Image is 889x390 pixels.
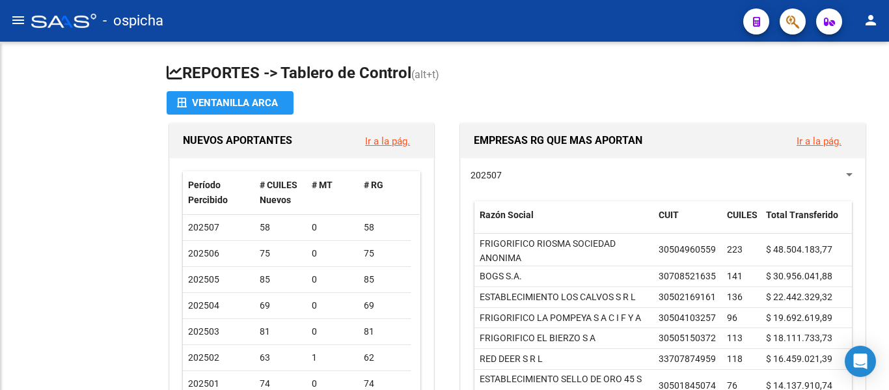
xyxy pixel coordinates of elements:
button: Ir a la pág. [786,129,852,153]
div: Ventanilla ARCA [177,91,283,115]
span: Total Transferido [766,210,838,220]
div: 30708521635 [659,269,716,284]
div: 30504960559 [659,242,716,257]
a: Ir a la pág. [365,135,410,147]
button: Ir a la pág. [355,129,420,153]
div: FRIGORIFICO EL BIERZO S A [480,331,595,346]
span: $ 30.956.041,88 [766,271,832,281]
span: $ 18.111.733,73 [766,333,832,343]
span: 223 [727,244,743,255]
span: 202507 [471,170,502,180]
datatable-header-cell: # CUILES Nuevos [254,171,307,214]
span: Razón Social [480,210,534,220]
div: 85 [260,272,301,287]
span: 202504 [188,300,219,311]
a: Ir a la pág. [797,135,841,147]
div: 63 [260,350,301,365]
span: $ 16.459.021,39 [766,354,832,364]
span: NUEVOS APORTANTES [183,134,292,146]
datatable-header-cell: # MT [307,171,359,214]
span: 202503 [188,326,219,337]
div: 0 [312,272,353,287]
datatable-header-cell: Razón Social [474,201,653,244]
span: # RG [364,180,383,190]
span: Período Percibido [188,180,228,205]
div: 81 [364,324,405,339]
span: 141 [727,271,743,281]
button: Ventanilla ARCA [167,91,294,115]
div: 30504103257 [659,311,716,326]
div: 0 [312,220,353,235]
span: EMPRESAS RG QUE MAS APORTAN [474,134,642,146]
div: 58 [260,220,301,235]
span: 118 [727,354,743,364]
mat-icon: menu [10,12,26,28]
div: 75 [364,246,405,261]
span: $ 19.692.619,89 [766,313,832,323]
datatable-header-cell: CUILES [722,201,761,244]
span: - ospicha [103,7,163,35]
div: 69 [364,298,405,313]
div: 30505150372 [659,331,716,346]
div: 75 [260,246,301,261]
span: 202507 [188,222,219,232]
div: 58 [364,220,405,235]
div: FRIGORIFICO LA POMPEYA S A C I F Y A [480,311,641,326]
span: 202506 [188,248,219,258]
mat-icon: person [863,12,879,28]
div: 0 [312,298,353,313]
span: 113 [727,333,743,343]
span: # CUILES Nuevos [260,180,297,205]
span: $ 22.442.329,32 [766,292,832,302]
datatable-header-cell: CUIT [653,201,722,244]
span: 202502 [188,352,219,363]
div: Open Intercom Messenger [845,346,876,377]
h1: REPORTES -> Tablero de Control [167,63,868,85]
div: 0 [312,246,353,261]
span: (alt+t) [411,68,439,81]
datatable-header-cell: # RG [359,171,411,214]
span: 202501 [188,378,219,389]
div: 33707874959 [659,352,716,367]
div: 81 [260,324,301,339]
div: BOGS S.A. [480,269,522,284]
div: 62 [364,350,405,365]
div: 30502169161 [659,290,716,305]
div: 85 [364,272,405,287]
div: ESTABLECIMIENTO LOS CALVOS S R L [480,290,636,305]
span: CUIT [659,210,679,220]
span: 136 [727,292,743,302]
div: 69 [260,298,301,313]
div: RED DEER S R L [480,352,543,367]
span: 96 [727,313,737,323]
span: CUILES [727,210,758,220]
datatable-header-cell: Total Transferido [761,201,852,244]
div: 1 [312,350,353,365]
div: 0 [312,324,353,339]
datatable-header-cell: Período Percibido [183,171,254,214]
span: # MT [312,180,333,190]
div: FRIGORIFICO RIOSMA SOCIEDAD ANONIMA [480,236,648,266]
span: 202505 [188,274,219,285]
span: $ 48.504.183,77 [766,244,832,255]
